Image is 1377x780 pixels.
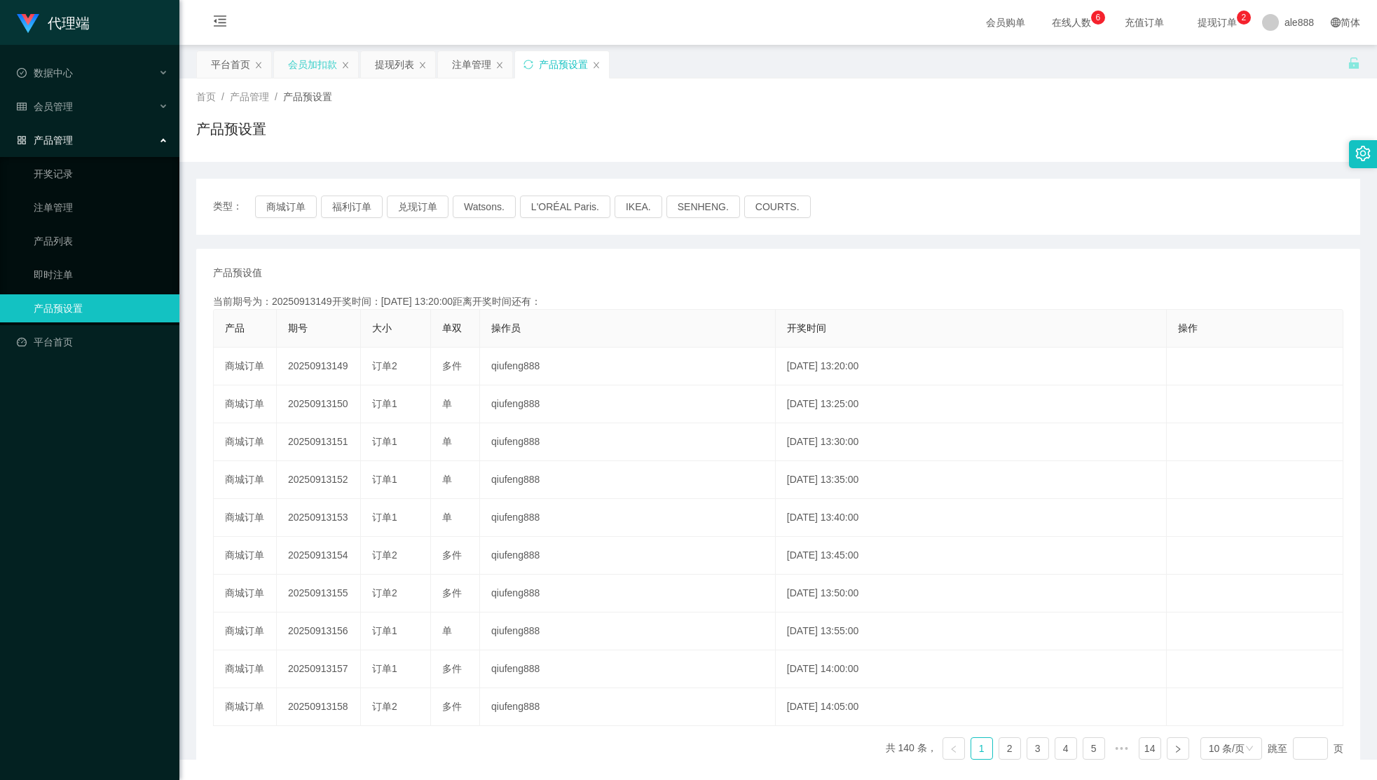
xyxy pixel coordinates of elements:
button: 福利订单 [321,196,383,218]
span: 产品管理 [17,135,73,146]
span: 产品管理 [230,91,269,102]
span: 订单2 [372,549,397,561]
span: 订单1 [372,398,397,409]
div: 提现列表 [375,51,414,78]
td: qiufeng888 [480,461,776,499]
span: 大小 [372,322,392,334]
td: [DATE] 14:00:00 [776,650,1167,688]
i: 图标: check-circle-o [17,68,27,78]
span: 订单2 [372,587,397,598]
span: 类型： [213,196,255,218]
sup: 2 [1237,11,1251,25]
span: 提现订单 [1191,18,1244,27]
span: 会员管理 [17,101,73,112]
a: 5 [1083,738,1104,759]
span: 操作 [1178,322,1198,334]
td: 商城订单 [214,537,277,575]
button: 商城订单 [255,196,317,218]
td: [DATE] 13:25:00 [776,385,1167,423]
i: 图标: setting [1355,146,1371,161]
i: 图标: close [495,61,504,69]
span: ••• [1111,737,1133,760]
i: 图标: close [418,61,427,69]
td: 20250913150 [277,385,361,423]
td: 20250913149 [277,348,361,385]
td: 商城订单 [214,575,277,613]
li: 4 [1055,737,1077,760]
td: qiufeng888 [480,348,776,385]
td: qiufeng888 [480,537,776,575]
div: 当前期号为：20250913149开奖时间：[DATE] 13:20:00距离开奖时间还有： [213,294,1343,309]
h1: 代理端 [48,1,90,46]
td: [DATE] 13:50:00 [776,575,1167,613]
a: 即时注单 [34,261,168,289]
div: 跳至 页 [1268,737,1343,760]
span: 产品预设值 [213,266,262,280]
i: 图标: global [1331,18,1341,27]
img: logo.9652507e.png [17,14,39,34]
span: 单 [442,398,452,409]
td: 20250913154 [277,537,361,575]
span: 操作员 [491,322,521,334]
li: 上一页 [943,737,965,760]
button: Watsons. [453,196,516,218]
td: 商城订单 [214,499,277,537]
span: 数据中心 [17,67,73,78]
a: 14 [1139,738,1160,759]
td: qiufeng888 [480,688,776,726]
a: 开奖记录 [34,160,168,188]
i: 图标: right [1174,745,1182,753]
li: 3 [1027,737,1049,760]
td: 商城订单 [214,348,277,385]
td: 20250913152 [277,461,361,499]
sup: 6 [1091,11,1105,25]
h1: 产品预设置 [196,118,266,139]
span: 多件 [442,587,462,598]
span: 期号 [288,322,308,334]
td: 20250913153 [277,499,361,537]
span: 订单1 [372,474,397,485]
i: 图标: close [341,61,350,69]
i: 图标: close [592,61,601,69]
span: 单 [442,474,452,485]
div: 10 条/页 [1209,738,1245,759]
span: 首页 [196,91,216,102]
div: 产品预设置 [539,51,588,78]
span: 多件 [442,360,462,371]
span: 多件 [442,701,462,712]
td: 20250913155 [277,575,361,613]
span: 多件 [442,549,462,561]
td: 20250913157 [277,650,361,688]
i: 图标: appstore-o [17,135,27,145]
button: L'ORÉAL Paris. [520,196,610,218]
a: 代理端 [17,17,90,28]
span: 单双 [442,322,462,334]
span: 产品 [225,322,245,334]
td: qiufeng888 [480,423,776,461]
i: 图标: close [254,61,263,69]
span: 订单1 [372,436,397,447]
td: [DATE] 13:35:00 [776,461,1167,499]
span: 单 [442,436,452,447]
td: 20250913151 [277,423,361,461]
span: 订单1 [372,625,397,636]
button: SENHENG. [666,196,740,218]
button: 兑现订单 [387,196,448,218]
i: 图标: unlock [1348,57,1360,69]
li: 5 [1083,737,1105,760]
li: 下一页 [1167,737,1189,760]
span: / [275,91,278,102]
p: 6 [1096,11,1101,25]
li: 2 [999,737,1021,760]
td: qiufeng888 [480,385,776,423]
span: 订单1 [372,512,397,523]
td: 20250913156 [277,613,361,650]
td: [DATE] 13:55:00 [776,613,1167,650]
a: 图标: dashboard平台首页 [17,328,168,356]
i: 图标: sync [523,60,533,69]
i: 图标: down [1245,744,1254,754]
a: 4 [1055,738,1076,759]
div: 2021 [191,728,1366,743]
span: 充值订单 [1118,18,1171,27]
td: 商城订单 [214,688,277,726]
